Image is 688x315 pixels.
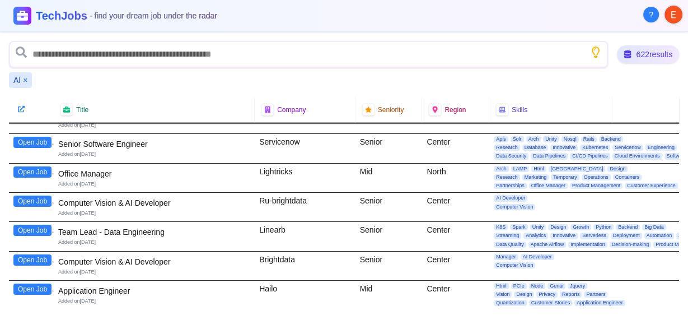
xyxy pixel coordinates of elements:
div: Senior [355,193,423,221]
span: Quantization [494,300,527,306]
div: Lightricks [255,164,355,193]
span: Computer Vision [494,204,535,210]
div: Ru-brightdata [255,193,355,221]
span: Temporary [551,174,579,180]
span: Big Data [642,224,666,230]
span: AI [13,75,21,86]
span: Cloud Environments [612,153,662,159]
div: Senior [355,252,423,280]
span: Node [529,283,546,289]
span: Marketing [522,174,549,180]
span: Data Pipelines [531,153,568,159]
span: CI/CD Pipelines [570,153,610,159]
div: Brightdata [255,252,355,280]
span: Design [548,224,568,230]
div: Added on [DATE] [58,210,250,217]
span: Engineering [645,145,677,151]
span: Jquery [568,283,587,289]
span: LAMP [511,166,530,172]
div: Servicenow [255,134,355,163]
div: Application Engineer [58,285,250,297]
span: Serverless [580,233,609,239]
span: Html [494,283,509,289]
div: Computer Vision & AI Developer [58,197,250,209]
span: Backend [616,224,640,230]
span: Implementation [568,242,607,248]
span: Unity [530,224,546,230]
span: Skills [512,105,527,114]
button: Open Job [13,137,52,148]
div: Center [422,134,489,163]
div: Center [422,193,489,221]
span: Vision [494,291,512,298]
span: Partnerships [494,183,527,189]
div: Senior Software Engineer [58,138,250,150]
span: Unity [543,136,559,142]
span: Research [494,145,520,151]
span: Streaming [494,233,521,239]
span: Computer Vision [494,262,535,268]
span: AI Developer [521,254,554,260]
span: Apache Airflow [528,242,567,248]
div: Added on [DATE] [58,268,250,276]
span: Spark [510,224,528,230]
span: Seniority [378,105,404,114]
span: Research [494,174,520,180]
span: Design [514,291,534,298]
div: Senior [355,134,423,163]
div: Added on [DATE] [58,151,250,158]
button: Open Job [13,166,52,178]
span: Innovative [550,145,578,151]
span: Automation [644,233,675,239]
div: Added on [DATE] [58,122,250,129]
button: Open Job [13,254,52,266]
span: ? [649,9,653,20]
span: Arch [526,136,541,142]
button: User menu [663,4,684,25]
img: User avatar [664,6,682,24]
span: Design [607,166,628,172]
span: Analytics [523,233,548,239]
span: Backend [599,136,623,142]
div: Mid [355,164,423,193]
span: - find your dream job under the radar [90,11,217,20]
span: Python [593,224,614,230]
span: Decision-making [610,242,652,248]
span: Product Management [570,183,623,189]
span: Privacy [536,291,558,298]
span: Customer Stories [529,300,573,306]
div: Hailo [255,281,355,310]
div: North [422,164,489,193]
div: Added on [DATE] [58,298,250,305]
div: Mid [355,281,423,310]
span: AI Developer [494,195,527,201]
div: Center [422,222,489,251]
span: Office Manager [529,183,568,189]
span: Genai [547,283,565,289]
span: Innovative [550,233,578,239]
span: Html [531,166,546,172]
span: Title [76,105,88,114]
span: K8S [494,224,508,230]
button: Remove AI filter [23,75,27,86]
div: Center [422,252,489,280]
span: Partners [584,291,607,298]
span: Rails [581,136,597,142]
div: Linearb [255,222,355,251]
div: Computer Vision & AI Developer [58,256,250,267]
span: Apis [494,136,508,142]
span: Growth [570,224,591,230]
span: Operations [582,174,611,180]
div: Senior [355,222,423,251]
span: [GEOGRAPHIC_DATA] [549,166,606,172]
div: Added on [DATE] [58,180,250,188]
span: Kubernetes [580,145,610,151]
span: Data Quality [494,242,526,248]
div: Added on [DATE] [58,239,250,246]
span: Company [277,105,306,114]
span: Servicenow [612,145,643,151]
button: Open Job [13,196,52,207]
span: Application Engineer [574,300,625,306]
span: Deployment [611,233,642,239]
button: Open Job [13,225,52,236]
